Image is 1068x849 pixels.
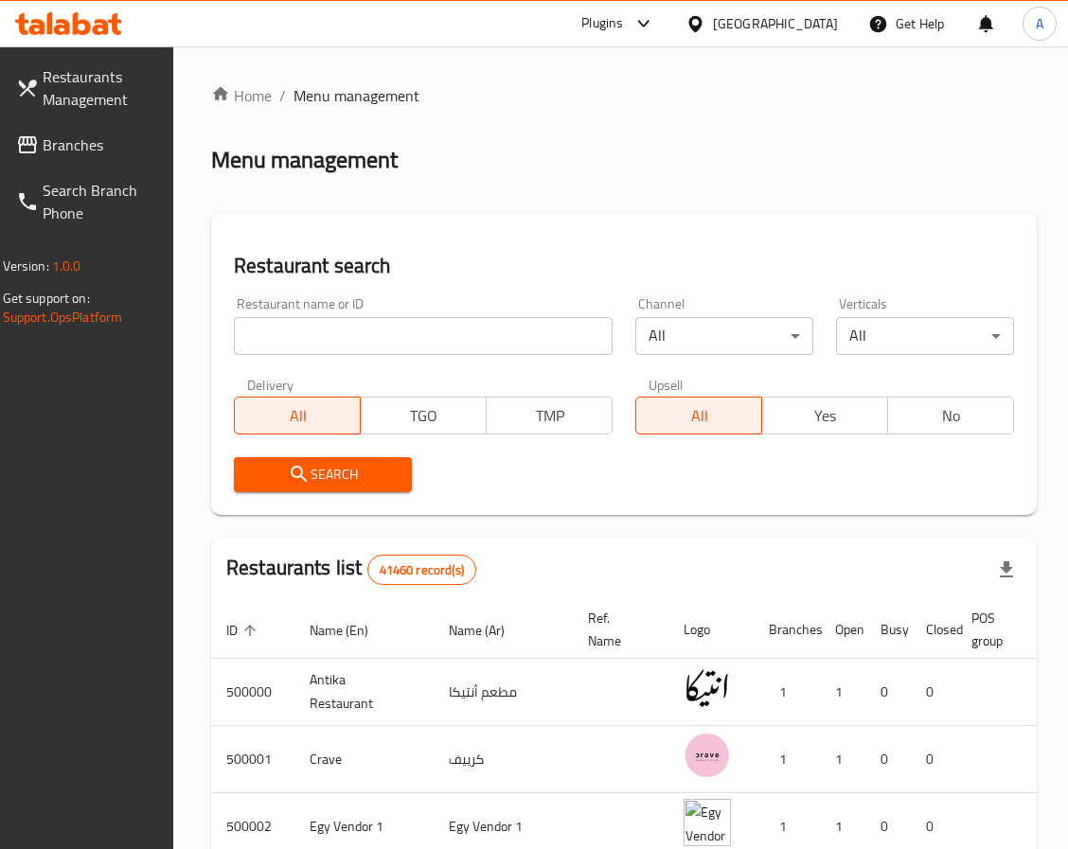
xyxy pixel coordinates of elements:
[754,726,820,793] td: 1
[984,547,1029,593] div: Export file
[684,664,731,712] img: Antika Restaurant
[911,601,956,659] th: Closed
[836,317,1014,355] div: All
[234,252,1014,280] h2: Restaurant search
[1,122,171,168] a: Branches
[234,397,361,434] button: All
[971,607,1027,652] span: POS group
[211,145,398,175] h2: Menu management
[211,726,294,793] td: 500001
[754,659,820,726] td: 1
[635,317,813,355] div: All
[820,726,865,793] td: 1
[43,133,156,156] span: Branches
[644,402,755,430] span: All
[434,726,573,793] td: كرييف
[3,286,90,310] span: Get support on:
[761,397,888,434] button: Yes
[865,726,911,793] td: 0
[226,554,476,585] h2: Restaurants list
[43,179,156,224] span: Search Branch Phone
[234,317,613,355] input: Search for restaurant name or ID..
[43,65,156,111] span: Restaurants Management
[1,54,171,122] a: Restaurants Management
[360,397,487,434] button: TGO
[1036,13,1043,34] span: A
[310,619,393,642] span: Name (En)
[226,619,262,642] span: ID
[887,397,1014,434] button: No
[294,726,434,793] td: Crave
[911,726,956,793] td: 0
[865,659,911,726] td: 0
[486,397,613,434] button: TMP
[684,732,731,779] img: Crave
[368,402,479,430] span: TGO
[770,402,881,430] span: Yes
[368,561,475,579] span: 41460 record(s)
[211,84,272,107] a: Home
[911,659,956,726] td: 0
[668,601,754,659] th: Logo
[3,254,49,278] span: Version:
[279,84,286,107] li: /
[52,254,81,278] span: 1.0.0
[713,13,838,34] div: [GEOGRAPHIC_DATA]
[449,619,529,642] span: Name (Ar)
[865,601,911,659] th: Busy
[294,659,434,726] td: Antika Restaurant
[211,659,294,726] td: 500000
[896,402,1006,430] span: No
[242,402,353,430] span: All
[249,463,397,486] span: Search
[494,402,605,430] span: TMP
[754,601,820,659] th: Branches
[247,378,294,391] label: Delivery
[3,305,123,329] a: Support.OpsPlatform
[820,659,865,726] td: 1
[635,397,762,434] button: All
[211,84,1037,107] nav: breadcrumb
[588,607,646,652] span: Ref. Name
[367,555,476,585] div: Total records count
[649,378,684,391] label: Upsell
[434,659,573,726] td: مطعم أنتيكا
[1,168,171,236] a: Search Branch Phone
[581,12,623,35] div: Plugins
[820,601,865,659] th: Open
[684,799,731,846] img: Egy Vendor 1
[294,84,419,107] span: Menu management
[234,457,412,492] button: Search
